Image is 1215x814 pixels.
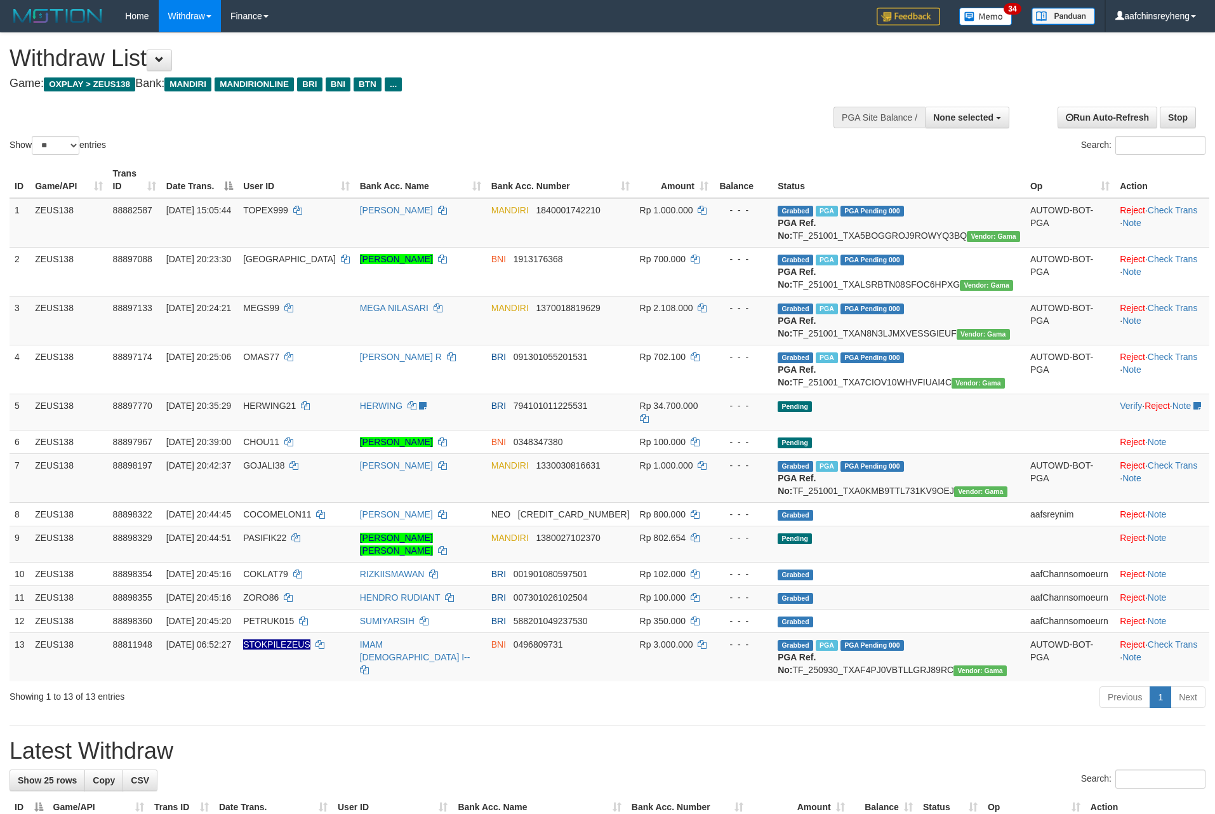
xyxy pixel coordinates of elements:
th: ID [10,162,30,198]
td: · [1115,609,1209,632]
span: BRI [297,77,322,91]
a: Reject [1120,592,1145,603]
td: ZEUS138 [30,198,107,248]
span: Copy 794101011225531 to clipboard [514,401,588,411]
a: Check Trans [1148,303,1198,313]
span: [DATE] 20:44:51 [166,533,231,543]
div: - - - [719,591,767,604]
span: BRI [491,592,506,603]
a: Copy [84,770,123,791]
td: · · [1115,198,1209,248]
span: Grabbed [778,593,813,604]
a: Next [1171,686,1205,708]
a: HERWING [360,401,402,411]
img: Button%20Memo.svg [959,8,1013,25]
span: MANDIRI [491,533,529,543]
td: TF_251001_TXALSRBTN08SFOC6HPXG [773,247,1025,296]
td: ZEUS138 [30,345,107,394]
span: GOJALI38 [243,460,284,470]
td: 12 [10,609,30,632]
th: Game/API: activate to sort column ascending [30,162,107,198]
th: Bank Acc. Number: activate to sort column ascending [486,162,635,198]
span: BRI [491,569,506,579]
span: MANDIRI [491,303,529,313]
a: Reject [1120,352,1145,362]
span: Copy 1370018819629 to clipboard [536,303,601,313]
select: Showentries [32,136,79,155]
a: Stop [1160,107,1196,128]
span: Copy 588201049237530 to clipboard [514,616,588,626]
a: Check Trans [1148,205,1198,215]
span: PGA Pending [840,640,904,651]
td: · · [1115,632,1209,681]
b: PGA Ref. No: [778,267,816,290]
span: Copy 0496809731 to clipboard [514,639,563,650]
h1: Latest Withdraw [10,738,1205,764]
span: MANDIRI [491,205,529,215]
div: - - - [719,508,767,521]
td: · · [1115,453,1209,502]
span: 88897770 [113,401,152,411]
span: Rp 1.000.000 [640,205,693,215]
a: Reject [1120,533,1145,543]
a: Reject [1120,639,1145,650]
span: Pending [778,401,812,412]
a: [PERSON_NAME] [360,460,433,470]
th: Status [773,162,1025,198]
a: RIZKIISMAWAN [360,569,425,579]
td: 2 [10,247,30,296]
img: MOTION_logo.png [10,6,106,25]
td: ZEUS138 [30,632,107,681]
a: Run Auto-Refresh [1058,107,1157,128]
td: aafsreynim [1025,502,1115,526]
a: Reject [1120,303,1145,313]
td: · · [1115,296,1209,345]
a: CSV [123,770,157,791]
span: Rp 34.700.000 [640,401,698,411]
td: 9 [10,526,30,562]
td: 1 [10,198,30,248]
span: 88898197 [113,460,152,470]
a: [PERSON_NAME] [PERSON_NAME] [360,533,433,556]
span: MANDIRI [491,460,529,470]
span: 88898329 [113,533,152,543]
span: HERWING21 [243,401,296,411]
div: - - - [719,204,767,217]
b: PGA Ref. No: [778,316,816,338]
a: 1 [1150,686,1171,708]
span: COCOMELON11 [243,509,311,519]
a: Note [1122,316,1141,326]
a: Note [1122,218,1141,228]
span: [DATE] 20:45:20 [166,616,231,626]
span: 88882587 [113,205,152,215]
span: [DATE] 20:25:06 [166,352,231,362]
th: User ID: activate to sort column ascending [238,162,355,198]
span: [GEOGRAPHIC_DATA] [243,254,336,264]
div: - - - [719,638,767,651]
th: Date Trans.: activate to sort column descending [161,162,238,198]
a: Check Trans [1148,352,1198,362]
span: Copy 091301055201531 to clipboard [514,352,588,362]
span: Grabbed [778,352,813,363]
span: 88897174 [113,352,152,362]
a: Note [1122,364,1141,375]
td: AUTOWD-BOT-PGA [1025,296,1115,345]
a: [PERSON_NAME] [360,205,433,215]
td: · [1115,585,1209,609]
div: PGA Site Balance / [833,107,925,128]
span: ZORO86 [243,592,279,603]
span: PGA Pending [840,352,904,363]
span: [DATE] 15:05:44 [166,205,231,215]
span: TOPEX999 [243,205,288,215]
a: Reject [1120,569,1145,579]
td: · [1115,430,1209,453]
label: Show entries [10,136,106,155]
span: Marked by aafsolysreylen [816,461,838,472]
span: 88898354 [113,569,152,579]
a: Note [1122,267,1141,277]
td: AUTOWD-BOT-PGA [1025,453,1115,502]
span: Copy 1330030816631 to clipboard [536,460,601,470]
td: 10 [10,562,30,585]
a: Reject [1120,460,1145,470]
a: [PERSON_NAME] [360,509,433,519]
